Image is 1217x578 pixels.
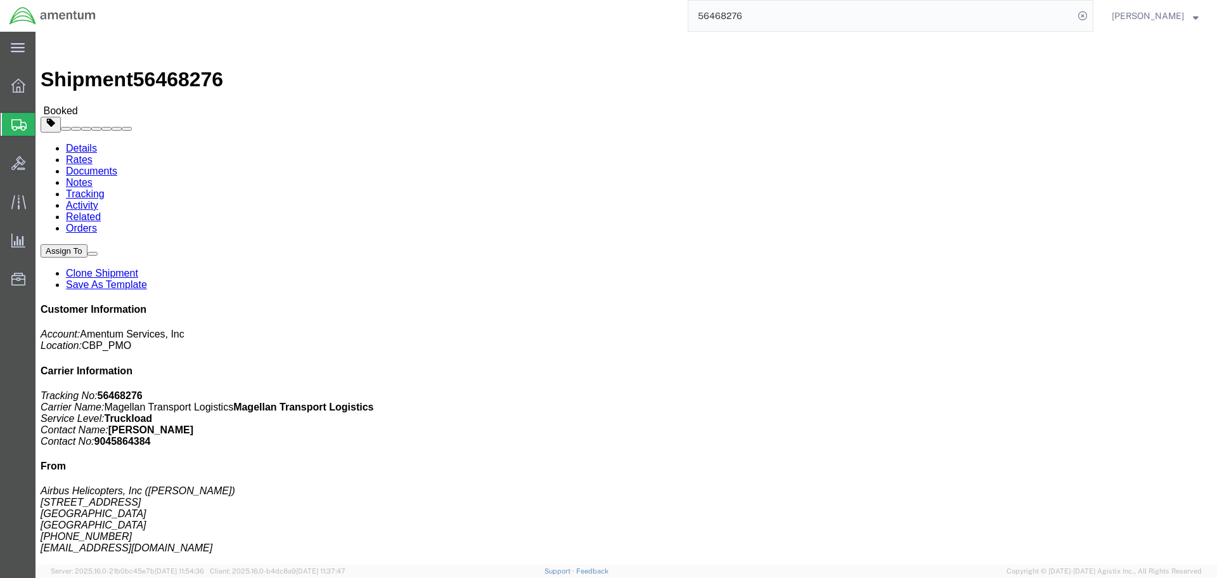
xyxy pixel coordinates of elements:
[576,567,608,575] a: Feedback
[155,567,204,575] span: [DATE] 11:54:36
[688,1,1074,31] input: Search for shipment number, reference number
[296,567,345,575] span: [DATE] 11:37:47
[9,6,96,25] img: logo
[35,32,1217,565] iframe: FS Legacy Container
[544,567,576,575] a: Support
[1111,8,1199,23] button: [PERSON_NAME]
[1112,9,1184,23] span: Steven Alcott
[1007,566,1202,577] span: Copyright © [DATE]-[DATE] Agistix Inc., All Rights Reserved
[51,567,204,575] span: Server: 2025.16.0-21b0bc45e7b
[210,567,345,575] span: Client: 2025.16.0-b4dc8a9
